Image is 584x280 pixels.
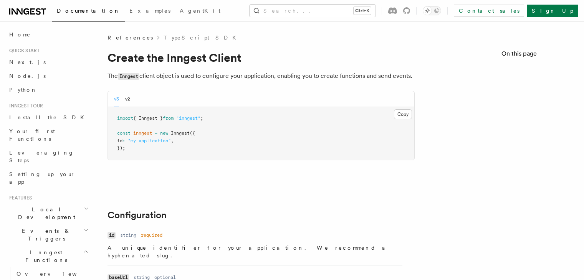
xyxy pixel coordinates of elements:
[155,130,157,136] span: =
[6,110,90,124] a: Install the SDK
[141,232,162,238] dd: required
[9,171,75,185] span: Setting up your app
[117,115,133,121] span: import
[163,115,174,121] span: from
[118,73,139,80] code: Inngest
[176,115,200,121] span: "inngest"
[200,115,203,121] span: ;
[501,49,575,61] h4: On this page
[250,5,376,17] button: Search...Ctrl+K
[180,8,220,14] span: AgentKit
[6,124,90,146] a: Your first Functions
[6,249,83,264] span: Inngest Functions
[6,224,90,245] button: Events & Triggers
[6,28,90,41] a: Home
[122,138,125,143] span: :
[108,34,153,41] span: References
[171,138,174,143] span: ,
[171,130,190,136] span: Inngest
[394,109,412,119] button: Copy
[6,146,90,167] a: Leveraging Steps
[125,2,175,21] a: Examples
[117,145,125,151] span: });
[52,2,125,21] a: Documentation
[133,115,163,121] span: { Inngest }
[9,59,46,65] span: Next.js
[160,130,168,136] span: new
[9,150,74,163] span: Leveraging Steps
[6,227,84,242] span: Events & Triggers
[114,91,119,107] button: v3
[9,73,46,79] span: Node.js
[454,5,524,17] a: Contact sales
[125,91,130,107] button: v2
[120,232,136,238] dd: string
[527,5,578,17] a: Sign Up
[108,51,415,64] h1: Create the Inngest Client
[190,130,195,136] span: ({
[108,244,402,259] p: A unique identifier for your application. We recommend a hyphenated slug.
[6,103,43,109] span: Inngest tour
[423,6,441,15] button: Toggle dark mode
[9,87,37,93] span: Python
[108,232,116,239] code: id
[17,271,96,277] span: Overview
[129,8,170,14] span: Examples
[6,55,90,69] a: Next.js
[57,8,120,14] span: Documentation
[9,114,89,120] span: Install the SDK
[164,34,241,41] a: TypeScript SDK
[6,206,84,221] span: Local Development
[108,210,167,221] a: Configuration
[117,138,122,143] span: id
[6,195,32,201] span: Features
[133,130,152,136] span: inngest
[6,245,90,267] button: Inngest Functions
[117,130,131,136] span: const
[108,71,415,82] p: The client object is used to configure your application, enabling you to create functions and sen...
[175,2,225,21] a: AgentKit
[354,7,371,15] kbd: Ctrl+K
[9,128,55,142] span: Your first Functions
[6,48,40,54] span: Quick start
[6,69,90,83] a: Node.js
[128,138,171,143] span: "my-application"
[6,83,90,97] a: Python
[6,203,90,224] button: Local Development
[6,167,90,189] a: Setting up your app
[9,31,31,38] span: Home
